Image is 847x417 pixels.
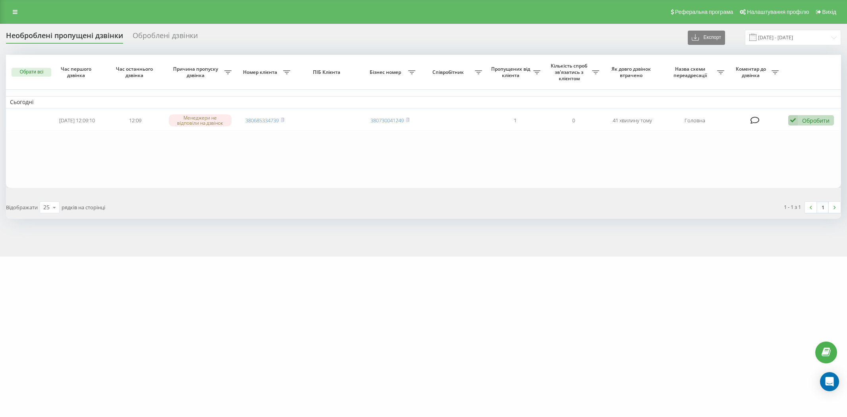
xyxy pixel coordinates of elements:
[365,69,408,75] span: Бізнес номер
[6,204,38,211] span: Відображати
[62,204,105,211] span: рядків на сторінці
[239,69,283,75] span: Номер клієнта
[48,110,106,131] td: [DATE] 12:09:10
[548,63,592,81] span: Кількість спроб зв'язатись з клієнтом
[675,9,733,15] span: Реферальна програма
[688,31,725,45] button: Експорт
[301,69,354,75] span: ПІБ Клієнта
[784,203,801,211] div: 1 - 1 з 1
[666,66,717,78] span: Назва схеми переадресації
[662,110,728,131] td: Головна
[423,69,475,75] span: Співробітник
[113,66,158,78] span: Час останнього дзвінка
[106,110,164,131] td: 12:09
[820,372,839,391] div: Open Intercom Messenger
[12,68,51,77] button: Обрати всі
[6,96,841,108] td: Сьогодні
[817,202,829,213] a: 1
[6,31,123,44] div: Необроблені пропущені дзвінки
[370,117,404,124] a: 380730041249
[54,66,100,78] span: Час першого дзвінка
[169,114,232,126] div: Менеджери не відповіли на дзвінок
[169,66,225,78] span: Причина пропуску дзвінка
[747,9,809,15] span: Налаштування профілю
[822,9,836,15] span: Вихід
[732,66,772,78] span: Коментар до дзвінка
[802,117,830,124] div: Обробити
[133,31,198,44] div: Оброблені дзвінки
[544,110,603,131] td: 0
[486,110,544,131] td: 1
[245,117,279,124] a: 380685334739
[603,110,662,131] td: 41 хвилину тому
[490,66,533,78] span: Пропущених від клієнта
[610,66,655,78] span: Як довго дзвінок втрачено
[43,203,50,211] div: 25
